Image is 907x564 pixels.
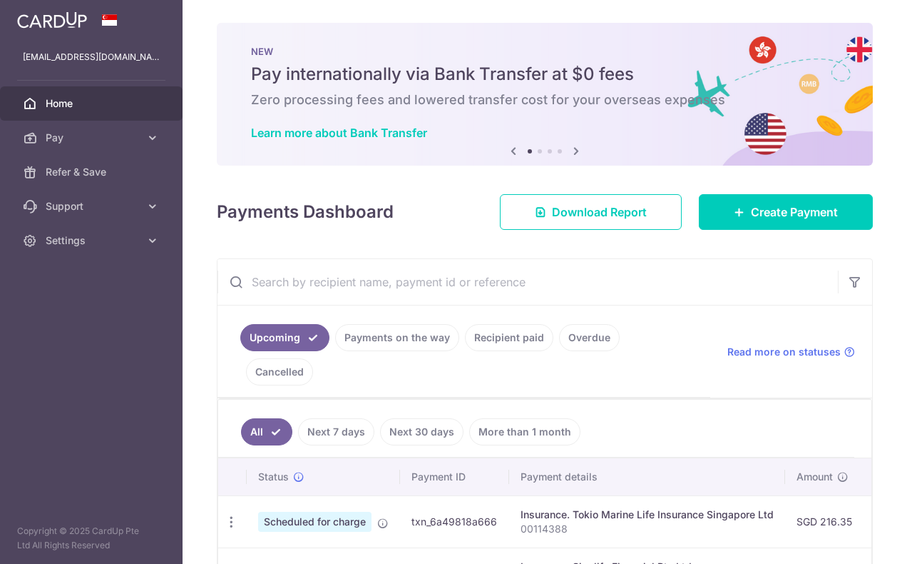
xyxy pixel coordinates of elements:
td: SGD 216.35 [785,495,876,548]
img: Bank transfer banner [217,23,873,166]
p: [EMAIL_ADDRESS][DOMAIN_NAME] [23,50,160,64]
th: Payment ID [400,458,509,495]
a: Payments on the way [335,324,459,351]
td: txn_6a49818a666 [400,495,509,548]
span: Scheduled for charge [258,512,371,532]
span: Download Report [552,203,647,221]
a: Overdue [559,324,620,351]
span: Status [258,470,289,484]
span: Create Payment [751,203,838,221]
p: 00114388 [521,522,774,536]
img: CardUp [17,11,87,29]
a: Create Payment [699,194,873,230]
a: Cancelled [246,358,313,386]
span: Refer & Save [46,165,140,179]
a: All [241,418,292,445]
h6: Zero processing fees and lowered transfer cost for your overseas expenses [251,91,839,109]
a: Learn more about Bank Transfer [251,126,427,140]
span: Home [46,96,140,111]
span: Pay [46,131,140,145]
span: Amount [796,470,833,484]
h4: Payments Dashboard [217,199,394,225]
h5: Pay internationally via Bank Transfer at $0 fees [251,63,839,86]
a: Upcoming [240,324,329,351]
a: More than 1 month [469,418,580,445]
p: NEW [251,46,839,57]
th: Payment details [509,458,785,495]
span: Settings [46,233,140,248]
a: Download Report [500,194,682,230]
a: Recipient paid [465,324,553,351]
a: Read more on statuses [727,345,855,359]
div: Insurance. Tokio Marine Life Insurance Singapore Ltd [521,508,774,522]
a: Next 30 days [380,418,463,445]
span: Read more on statuses [727,345,841,359]
input: Search by recipient name, payment id or reference [217,259,838,305]
span: Support [46,199,140,213]
a: Next 7 days [298,418,374,445]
